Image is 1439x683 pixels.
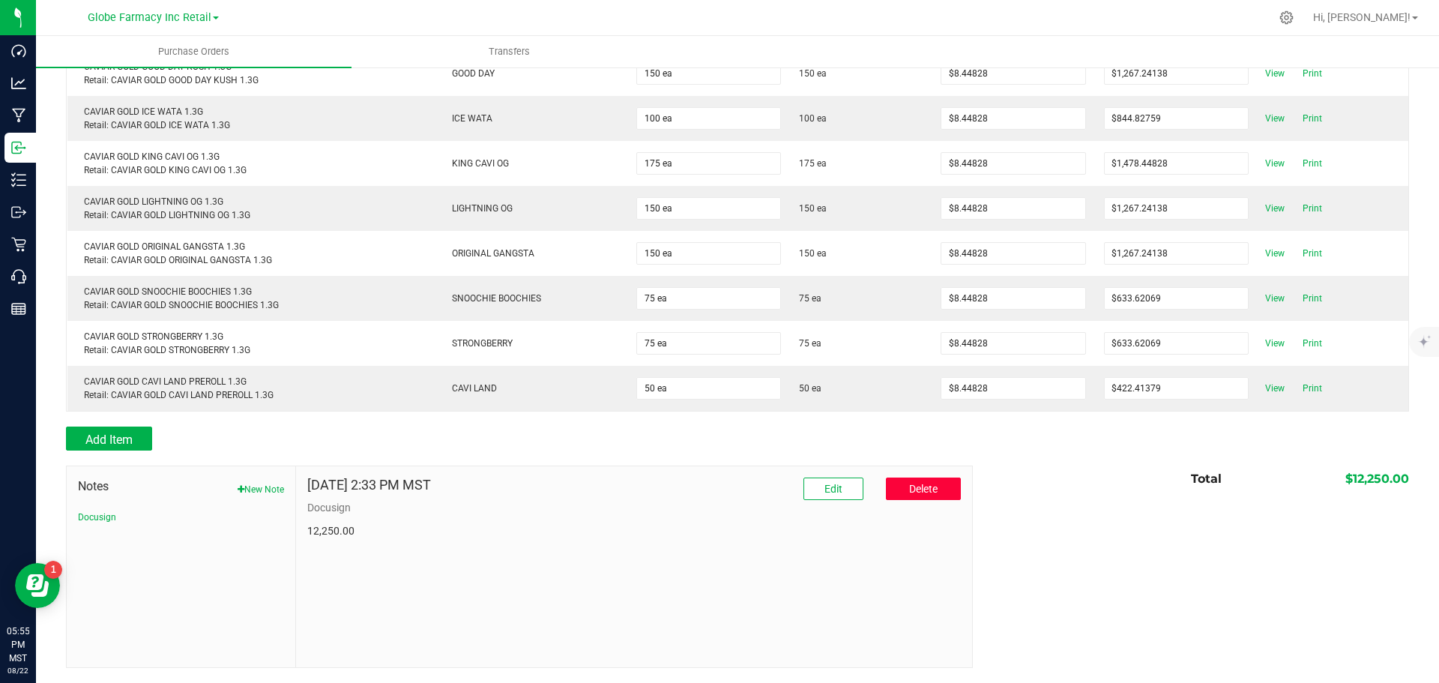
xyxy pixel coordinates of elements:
p: 08/22 [7,665,29,676]
span: 50 ea [799,382,821,395]
input: $0.00000 [941,243,1084,264]
span: 150 ea [799,202,827,215]
input: $0.00000 [1105,153,1248,174]
span: Print [1297,244,1327,262]
div: CAVIAR GOLD GOOD DAY KUSH 1.3G Retail: CAVIAR GOLD GOOD DAY KUSH 1.3G [76,60,427,87]
div: CAVIAR GOLD KING CAVI OG 1.3G Retail: CAVIAR GOLD KING CAVI OG 1.3G [76,150,427,177]
iframe: Resource center [15,563,60,608]
span: 75 ea [799,337,821,350]
span: Print [1297,379,1327,397]
span: View [1260,199,1290,217]
input: 0 ea [637,288,780,309]
div: CAVIAR GOLD SNOOCHIE BOOCHIES 1.3G Retail: CAVIAR GOLD SNOOCHIE BOOCHIES 1.3G [76,285,427,312]
input: $0.00000 [941,288,1084,309]
span: Notes [78,478,284,496]
input: $0.00000 [1105,333,1248,354]
span: Print [1297,289,1327,307]
span: View [1260,334,1290,352]
span: Print [1297,334,1327,352]
p: 05:55 PM MST [7,625,29,665]
span: 150 ea [799,67,827,80]
span: Hi, [PERSON_NAME]! [1313,11,1411,23]
span: LIGHTNING OG [444,203,513,214]
input: 0 ea [637,378,780,399]
button: New Note [238,483,284,496]
span: Transfers [468,45,550,58]
input: 0 ea [637,63,780,84]
span: STRONGBERRY [444,338,513,349]
inline-svg: Dashboard [11,43,26,58]
span: GOOD DAY [444,68,495,79]
span: View [1260,289,1290,307]
p: 12,250.00 [307,523,961,539]
button: Add Item [66,427,152,451]
span: 175 ea [799,157,827,170]
input: $0.00000 [941,198,1084,219]
span: Print [1297,154,1327,172]
input: $0.00000 [1105,378,1248,399]
span: View [1260,64,1290,82]
inline-svg: Retail [11,237,26,252]
span: 150 ea [799,247,827,260]
span: View [1260,379,1290,397]
div: CAVIAR GOLD CAVI LAND PREROLL 1.3G Retail: CAVIAR GOLD CAVI LAND PREROLL 1.3G [76,375,427,402]
span: ICE WATA [444,113,492,124]
inline-svg: Inbound [11,140,26,155]
input: $0.00000 [941,63,1084,84]
input: $0.00000 [1105,288,1248,309]
iframe: Resource center unread badge [44,561,62,579]
span: View [1260,109,1290,127]
inline-svg: Reports [11,301,26,316]
button: Delete [886,478,961,500]
input: 0 ea [637,153,780,174]
span: Purchase Orders [138,45,250,58]
input: 0 ea [637,198,780,219]
input: $0.00000 [1105,108,1248,129]
span: Delete [909,483,938,495]
input: $0.00000 [941,333,1084,354]
input: $0.00000 [1105,198,1248,219]
p: Docusign [307,500,961,516]
div: Manage settings [1277,10,1296,25]
span: Total [1191,472,1222,486]
span: CAVI LAND [444,383,497,394]
input: 0 ea [637,108,780,129]
div: CAVIAR GOLD LIGHTNING OG 1.3G Retail: CAVIAR GOLD LIGHTNING OG 1.3G [76,195,427,222]
span: ORIGINAL GANGSTA [444,248,534,259]
span: View [1260,154,1290,172]
h4: [DATE] 2:33 PM MST [307,478,431,493]
inline-svg: Manufacturing [11,108,26,123]
a: Transfers [352,36,667,67]
inline-svg: Call Center [11,269,26,284]
input: $0.00000 [1105,63,1248,84]
span: KING CAVI OG [444,158,509,169]
span: Print [1297,64,1327,82]
inline-svg: Inventory [11,172,26,187]
input: 0 ea [637,243,780,264]
input: $0.00000 [941,378,1084,399]
button: Edit [803,478,863,500]
div: CAVIAR GOLD ICE WATA 1.3G Retail: CAVIAR GOLD ICE WATA 1.3G [76,105,427,132]
span: Print [1297,199,1327,217]
inline-svg: Analytics [11,76,26,91]
div: CAVIAR GOLD STRONGBERRY 1.3G Retail: CAVIAR GOLD STRONGBERRY 1.3G [76,330,427,357]
inline-svg: Outbound [11,205,26,220]
span: Print [1297,109,1327,127]
div: CAVIAR GOLD ORIGINAL GANGSTA 1.3G Retail: CAVIAR GOLD ORIGINAL GANGSTA 1.3G [76,240,427,267]
button: Docusign [78,511,116,524]
span: 100 ea [799,112,827,125]
span: View [1260,244,1290,262]
span: Add Item [85,433,133,447]
input: $0.00000 [941,108,1084,129]
span: SNOOCHIE BOOCHIES [444,293,541,304]
input: 0 ea [637,333,780,354]
span: Edit [824,483,842,495]
input: $0.00000 [1105,243,1248,264]
a: Purchase Orders [36,36,352,67]
span: $12,250.00 [1345,472,1409,486]
span: 75 ea [799,292,821,305]
span: Globe Farmacy Inc Retail [88,11,211,24]
input: $0.00000 [941,153,1084,174]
